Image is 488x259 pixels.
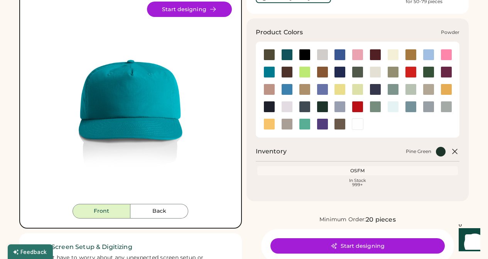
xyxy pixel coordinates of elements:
[256,28,303,37] h3: Product Colors
[29,2,232,204] img: 1114 - Pine Green Front Image
[366,215,395,224] div: 20 pieces
[29,2,232,204] div: 1114 Style Image
[130,204,188,219] button: Back
[259,178,457,187] div: In Stock 999+
[406,148,431,155] div: Pine Green
[256,147,287,156] h2: Inventory
[259,168,457,174] div: OSFM
[29,242,233,252] h2: ✓ Free Screen Setup & Digitizing
[73,204,130,219] button: Front
[147,2,232,17] button: Start designing
[319,216,366,224] div: Minimum Order:
[441,29,459,35] div: Powder
[270,238,445,254] button: Start designing
[451,224,485,257] iframe: Front Chat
